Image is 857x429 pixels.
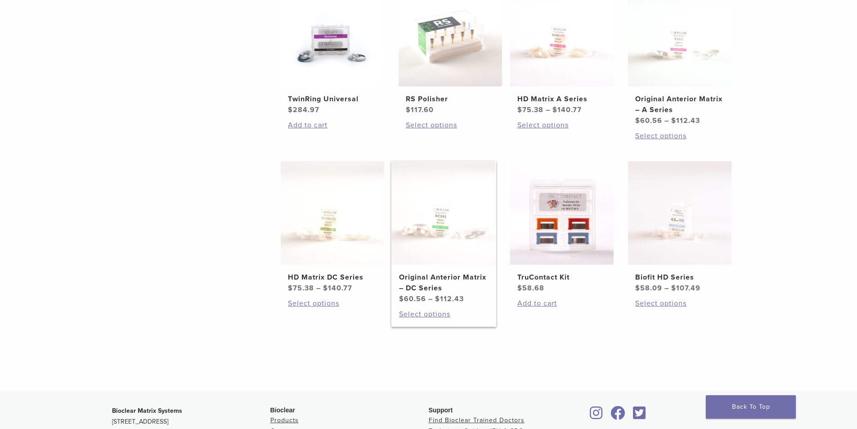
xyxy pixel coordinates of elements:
bdi: 140.77 [552,105,582,114]
bdi: 75.38 [517,105,543,114]
a: Find Bioclear Trained Doctors [429,416,525,424]
img: Original Anterior Matrix - DC Series [392,161,495,265]
a: Select options for “Original Anterior Matrix - A Series” [635,131,724,141]
a: Select options for “RS Polisher” [406,120,495,131]
span: – [316,284,321,293]
span: – [546,105,550,114]
bdi: 58.09 [635,284,662,293]
span: $ [552,105,557,114]
h2: Original Anterior Matrix – DC Series [399,272,488,294]
span: – [664,284,669,293]
a: Bioclear [608,411,628,420]
a: Select options for “Biofit HD Series” [635,298,724,309]
a: TruContact KitTruContact Kit $58.68 [510,161,615,294]
bdi: 58.68 [517,284,544,293]
h2: RS Polisher [406,94,495,104]
a: Bioclear [630,411,649,420]
h2: Original Anterior Matrix – A Series [635,94,724,115]
span: – [428,294,433,303]
h2: Biofit HD Series [635,272,724,283]
bdi: 60.56 [635,116,662,125]
span: $ [635,284,640,293]
strong: Bioclear Matrix Systems [112,407,182,415]
a: Biofit HD SeriesBiofit HD Series [628,161,732,294]
img: Biofit HD Series [628,161,731,265]
bdi: 140.77 [323,284,352,293]
span: $ [671,284,676,293]
a: Add to cart: “TwinRing Universal” [288,120,377,131]
span: Bioclear [270,406,295,414]
a: Select options for “HD Matrix A Series” [517,120,606,131]
img: TruContact Kit [510,161,614,265]
bdi: 107.49 [671,284,700,293]
span: $ [288,284,293,293]
span: $ [323,284,328,293]
a: Select options for “Original Anterior Matrix - DC Series” [399,309,488,320]
a: Original Anterior Matrix - DC SeriesOriginal Anterior Matrix – DC Series [391,161,496,304]
a: HD Matrix DC SeriesHD Matrix DC Series [280,161,385,294]
a: Select options for “HD Matrix DC Series” [288,298,377,309]
a: Back To Top [706,395,796,419]
span: – [664,116,669,125]
a: Products [270,416,299,424]
span: $ [671,116,676,125]
h2: TwinRing Universal [288,94,377,104]
span: $ [517,105,522,114]
h2: TruContact Kit [517,272,606,283]
h2: HD Matrix DC Series [288,272,377,283]
h2: HD Matrix A Series [517,94,606,104]
span: $ [435,294,440,303]
span: $ [406,105,411,114]
bdi: 284.97 [288,105,319,114]
a: Add to cart: “TruContact Kit” [517,298,606,309]
span: Support [429,406,453,414]
img: HD Matrix DC Series [281,161,384,265]
bdi: 75.38 [288,284,314,293]
span: $ [399,294,404,303]
span: $ [288,105,293,114]
a: Bioclear [587,411,606,420]
span: $ [517,284,522,293]
bdi: 112.43 [671,116,700,125]
bdi: 112.43 [435,294,464,303]
span: $ [635,116,640,125]
bdi: 60.56 [399,294,426,303]
bdi: 117.60 [406,105,434,114]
